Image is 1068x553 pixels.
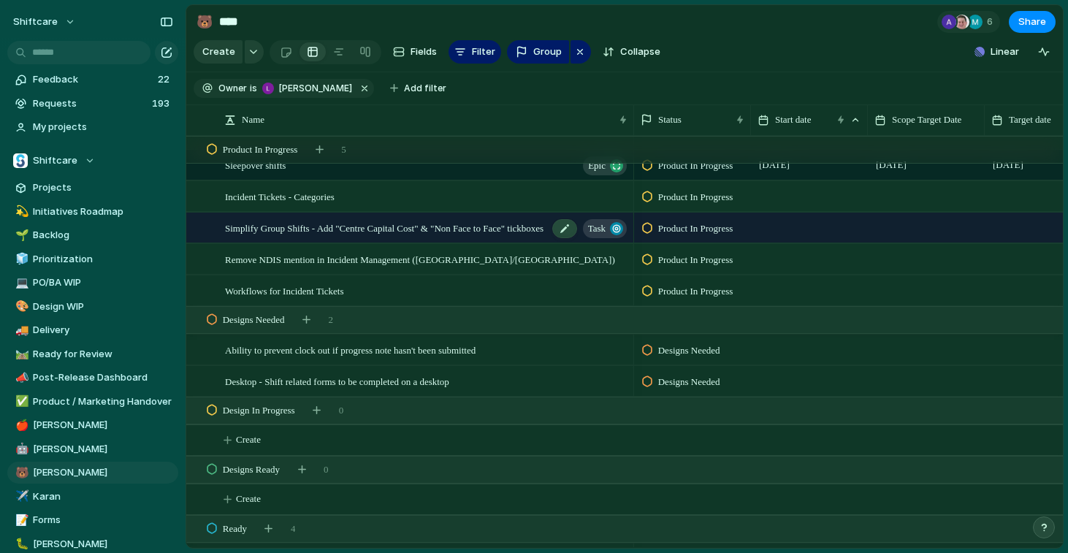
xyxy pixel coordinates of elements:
[7,201,178,223] a: 💫Initiatives Roadmap
[892,112,961,127] span: Scope Target Date
[33,394,173,409] span: Product / Marketing Handover
[223,403,295,418] span: Design In Progress
[13,489,28,504] button: ✈️
[194,40,243,64] button: Create
[225,373,449,389] span: Desktop - Shift related forms to be completed on a desktop
[197,12,213,31] div: 🐻
[13,442,28,457] button: 🤖
[13,15,58,29] span: shiftcare
[387,40,443,64] button: Fields
[7,414,178,436] div: 🍎[PERSON_NAME]
[225,156,286,173] span: Sleepover shifts
[225,188,335,205] span: Incident Tickets - Categories
[223,142,298,157] span: Product In Progress
[223,522,247,536] span: Ready
[33,537,173,552] span: [PERSON_NAME]
[7,177,178,199] a: Projects
[291,522,296,536] span: 4
[15,370,26,386] div: 📣
[658,253,733,267] span: Product In Progress
[7,150,178,172] button: Shiftcare
[7,391,178,413] div: ✅Product / Marketing Handover
[15,275,26,291] div: 💻
[987,15,997,29] span: 6
[7,224,178,246] div: 🌱Backlog
[223,462,280,477] span: Designs Ready
[13,347,28,362] button: 🛤️
[15,512,26,529] div: 📝
[7,296,178,318] div: 🎨Design WIP
[15,251,26,267] div: 🧊
[7,509,178,531] a: 📝Forms
[193,10,216,34] button: 🐻
[341,142,346,157] span: 5
[1018,15,1046,29] span: Share
[658,284,733,299] span: Product In Progress
[33,205,173,219] span: Initiatives Roadmap
[533,45,562,59] span: Group
[15,393,26,410] div: ✅
[7,367,178,389] a: 📣Post-Release Dashboard
[658,190,733,205] span: Product In Progress
[15,298,26,315] div: 🎨
[15,227,26,244] div: 🌱
[152,96,172,111] span: 193
[13,275,28,290] button: 💻
[989,156,1027,174] span: [DATE]
[33,418,173,432] span: [PERSON_NAME]
[13,537,28,552] button: 🐛
[329,313,334,327] span: 2
[588,156,606,176] span: Epic
[259,80,355,96] button: [PERSON_NAME]
[33,489,173,504] span: Karan
[33,465,173,480] span: [PERSON_NAME]
[7,462,178,484] a: 🐻[PERSON_NAME]
[507,40,569,64] button: Group
[658,112,682,127] span: Status
[33,347,173,362] span: Ready for Review
[33,442,173,457] span: [PERSON_NAME]
[583,219,627,238] button: Task
[236,432,261,447] span: Create
[324,462,329,477] span: 0
[588,218,606,239] span: Task
[7,319,178,341] div: 🚚Delivery
[236,492,261,506] span: Create
[658,375,720,389] span: Designs Needed
[15,535,26,552] div: 🐛
[247,80,260,96] button: is
[7,93,178,115] a: Requests193
[411,45,437,59] span: Fields
[7,272,178,294] div: 💻PO/BA WIP
[13,323,28,337] button: 🚚
[1009,11,1056,33] button: Share
[15,346,26,362] div: 🛤️
[33,228,173,243] span: Backlog
[7,343,178,365] a: 🛤️Ready for Review
[13,300,28,314] button: 🎨
[158,72,172,87] span: 22
[7,438,178,460] a: 🤖[PERSON_NAME]
[583,156,627,175] button: Epic
[658,159,733,173] span: Product In Progress
[33,513,173,527] span: Forms
[381,78,455,99] button: Add filter
[15,417,26,434] div: 🍎
[13,228,28,243] button: 🌱
[7,248,178,270] a: 🧊Prioritization
[339,403,344,418] span: 0
[13,418,28,432] button: 🍎
[7,116,178,138] a: My projects
[13,394,28,409] button: ✅
[33,153,77,168] span: Shiftcare
[13,370,28,385] button: 📣
[15,488,26,505] div: ✈️
[13,205,28,219] button: 💫
[449,40,501,64] button: Filter
[33,252,173,267] span: Prioritization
